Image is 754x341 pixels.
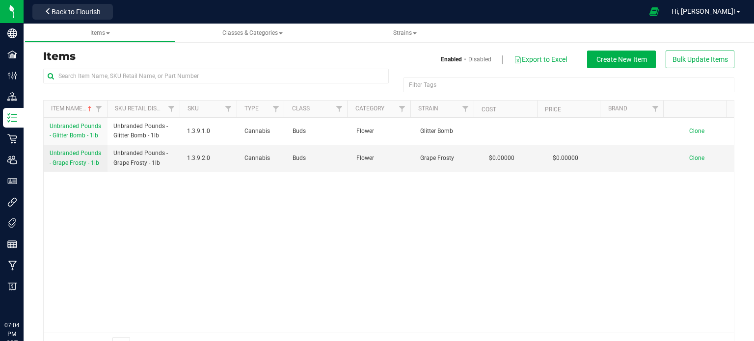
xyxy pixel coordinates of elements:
[608,105,627,112] a: Brand
[689,128,704,134] span: Clone
[43,51,381,62] h3: Items
[356,154,408,163] span: Flower
[420,154,472,163] span: Grape Frosty
[50,123,101,139] span: Unbranded Pounds - Glitter Bomb - 1lb
[7,134,17,144] inline-svg: Retail
[43,69,389,83] input: Search Item Name, SKU Retail Name, or Part Number
[673,55,728,63] span: Bulk Update Items
[113,149,175,167] span: Unbranded Pounds - Grape Frosty - 1lb
[468,55,491,64] a: Disabled
[7,71,17,80] inline-svg: Configuration
[545,106,561,113] a: Price
[484,151,519,165] span: $0.00000
[647,101,663,117] a: Filter
[689,155,714,161] a: Clone
[482,106,496,113] a: Cost
[50,149,102,167] a: Unbranded Pounds - Grape Frosty - 1lb
[268,101,284,117] a: Filter
[331,101,347,117] a: Filter
[458,101,474,117] a: Filter
[7,28,17,38] inline-svg: Company
[52,8,101,16] span: Back to Flourish
[113,122,175,140] span: Unbranded Pounds - Glitter Bomb - 1lb
[7,176,17,186] inline-svg: User Roles
[7,155,17,165] inline-svg: Users
[187,154,233,163] span: 1.3.9.2.0
[10,262,39,292] iframe: Resource center
[356,127,408,136] span: Flower
[244,105,259,112] a: Type
[292,105,310,112] a: Class
[187,127,233,136] span: 1.3.9.1.0
[90,29,110,36] span: Items
[672,7,735,15] span: Hi, [PERSON_NAME]!
[441,55,462,64] a: Enabled
[7,261,17,270] inline-svg: Manufacturing
[420,127,472,136] span: Glitter Bomb
[394,101,410,117] a: Filter
[50,150,101,166] span: Unbranded Pounds - Grape Frosty - 1lb
[220,101,237,117] a: Filter
[643,2,665,21] span: Open Ecommerce Menu
[587,51,656,68] button: Create New Item
[548,151,583,165] span: $0.00000
[418,105,438,112] a: Strain
[115,105,188,112] a: Sku Retail Display Name
[666,51,734,68] button: Bulk Update Items
[244,154,281,163] span: Cannabis
[7,239,17,249] inline-svg: Reports
[188,105,199,112] a: SKU
[355,105,384,112] a: Category
[32,4,113,20] button: Back to Flourish
[513,51,567,68] button: Export to Excel
[7,282,17,291] inline-svg: Billing
[393,29,417,36] span: Strains
[91,101,107,117] a: Filter
[51,105,94,112] a: Item Name
[7,113,17,123] inline-svg: Inventory
[7,50,17,59] inline-svg: Facilities
[689,155,704,161] span: Clone
[163,101,180,117] a: Filter
[596,55,647,63] span: Create New Item
[7,218,17,228] inline-svg: Tags
[7,92,17,102] inline-svg: Distribution
[293,154,345,163] span: Buds
[7,197,17,207] inline-svg: Integrations
[689,128,714,134] a: Clone
[50,122,102,140] a: Unbranded Pounds - Glitter Bomb - 1lb
[222,29,283,36] span: Classes & Categories
[244,127,281,136] span: Cannabis
[293,127,345,136] span: Buds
